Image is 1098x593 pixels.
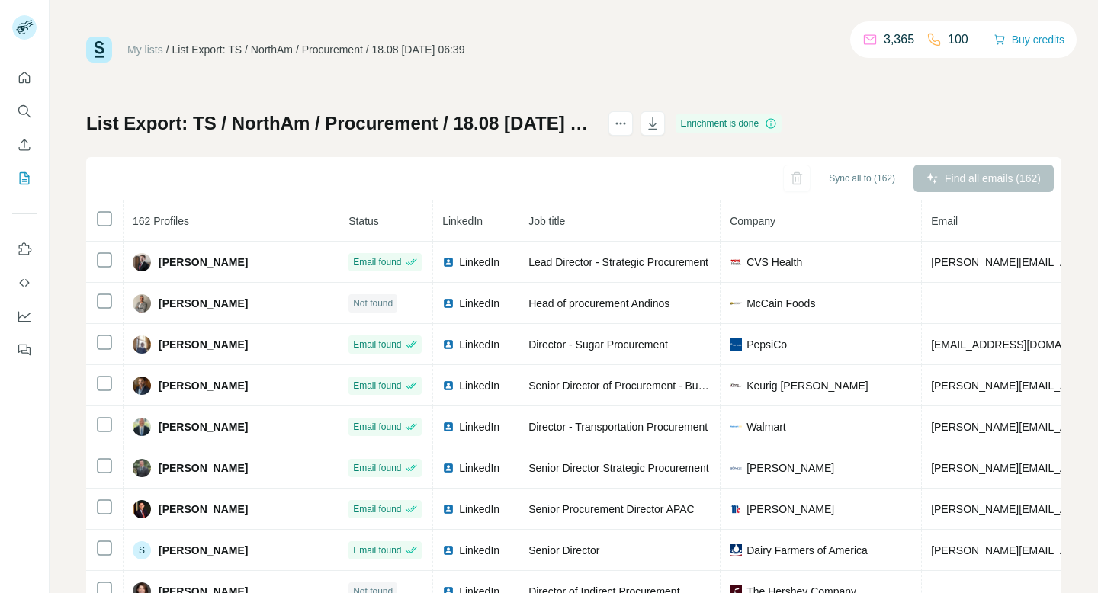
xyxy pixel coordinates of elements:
[12,165,37,192] button: My lists
[86,111,595,136] h1: List Export: TS / NorthAm / Procurement / 18.08 [DATE] 06:39
[730,256,742,268] img: company-logo
[818,167,906,190] button: Sync all to (162)
[746,337,787,352] span: PepsiCo
[528,215,565,227] span: Job title
[12,98,37,125] button: Search
[353,379,401,393] span: Email found
[353,543,401,557] span: Email found
[353,461,401,475] span: Email found
[12,303,37,330] button: Dashboard
[159,255,248,270] span: [PERSON_NAME]
[746,296,815,311] span: McCain Foods
[608,111,633,136] button: actions
[459,378,499,393] span: LinkedIn
[353,255,401,269] span: Email found
[459,337,499,352] span: LinkedIn
[353,420,401,434] span: Email found
[166,42,169,57] li: /
[994,29,1064,50] button: Buy credits
[353,296,393,310] span: Not found
[730,425,742,428] img: company-logo
[528,462,709,474] span: Senior Director Strategic Procurement
[746,419,786,434] span: Walmart
[730,338,742,351] img: company-logo
[133,541,151,559] div: S
[528,338,668,351] span: Director - Sugar Procurement
[746,543,868,558] span: Dairy Farmers of America
[12,236,37,263] button: Use Surfe on LinkedIn
[528,297,669,309] span: Head of procurement Andinos
[442,380,454,392] img: LinkedIn logo
[133,377,151,395] img: Avatar
[948,30,968,49] p: 100
[442,256,454,268] img: LinkedIn logo
[730,215,775,227] span: Company
[353,502,401,516] span: Email found
[127,43,163,56] a: My lists
[528,503,695,515] span: Senior Procurement Director APAC
[159,419,248,434] span: [PERSON_NAME]
[442,338,454,351] img: LinkedIn logo
[746,502,834,517] span: [PERSON_NAME]
[459,543,499,558] span: LinkedIn
[172,42,465,57] div: List Export: TS / NorthAm / Procurement / 18.08 [DATE] 06:39
[459,255,499,270] span: LinkedIn
[159,502,248,517] span: [PERSON_NAME]
[459,296,499,311] span: LinkedIn
[159,337,248,352] span: [PERSON_NAME]
[931,215,958,227] span: Email
[442,421,454,433] img: LinkedIn logo
[12,336,37,364] button: Feedback
[159,378,248,393] span: [PERSON_NAME]
[12,269,37,296] button: Use Surfe API
[730,380,742,392] img: company-logo
[133,253,151,271] img: Avatar
[528,380,779,392] span: Senior Director of Procurement - Business Unit Head
[528,256,708,268] span: Lead Director - Strategic Procurement
[159,543,248,558] span: [PERSON_NAME]
[133,335,151,354] img: Avatar
[353,338,401,351] span: Email found
[442,503,454,515] img: LinkedIn logo
[528,421,708,433] span: Director - Transportation Procurement
[442,297,454,309] img: LinkedIn logo
[12,131,37,159] button: Enrich CSV
[12,64,37,91] button: Quick start
[442,462,454,474] img: LinkedIn logo
[159,296,248,311] span: [PERSON_NAME]
[133,500,151,518] img: Avatar
[746,255,802,270] span: CVS Health
[133,418,151,436] img: Avatar
[442,215,483,227] span: LinkedIn
[528,544,599,556] span: Senior Director
[133,459,151,477] img: Avatar
[159,460,248,476] span: [PERSON_NAME]
[746,460,834,476] span: [PERSON_NAME]
[86,37,112,63] img: Surfe Logo
[348,215,379,227] span: Status
[459,419,499,434] span: LinkedIn
[676,114,782,133] div: Enrichment is done
[730,297,742,309] img: company-logo
[829,171,895,185] span: Sync all to (162)
[746,378,868,393] span: Keurig [PERSON_NAME]
[442,544,454,556] img: LinkedIn logo
[730,544,742,556] img: company-logo
[133,294,151,313] img: Avatar
[730,462,742,474] img: company-logo
[730,503,742,515] img: company-logo
[133,215,189,227] span: 162 Profiles
[884,30,914,49] p: 3,365
[459,460,499,476] span: LinkedIn
[459,502,499,517] span: LinkedIn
